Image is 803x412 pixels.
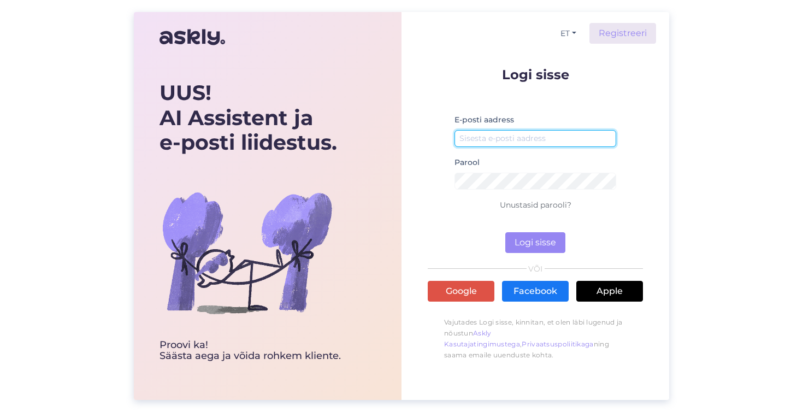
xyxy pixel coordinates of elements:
label: E-posti aadress [454,114,514,126]
img: bg-askly [160,165,334,340]
img: Askly [160,24,225,50]
button: Logi sisse [505,232,565,253]
span: VÕI [527,265,545,273]
button: ET [556,26,581,42]
p: Logi sisse [428,68,643,81]
input: Sisesta e-posti aadress [454,130,616,147]
a: Askly Kasutajatingimustega [444,329,520,348]
label: Parool [454,157,480,168]
a: Privaatsuspoliitikaga [522,340,593,348]
p: Vajutades Logi sisse, kinnitan, et olen läbi lugenud ja nõustun , ning saama emaile uuenduste kohta. [428,311,643,366]
a: Google [428,281,494,302]
a: Facebook [502,281,569,302]
div: UUS! AI Assistent ja e-posti liidestus. [160,80,341,155]
a: Registreeri [589,23,656,44]
div: Proovi ka! Säästa aega ja võida rohkem kliente. [160,340,341,362]
a: Apple [576,281,643,302]
a: Unustasid parooli? [500,200,571,210]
